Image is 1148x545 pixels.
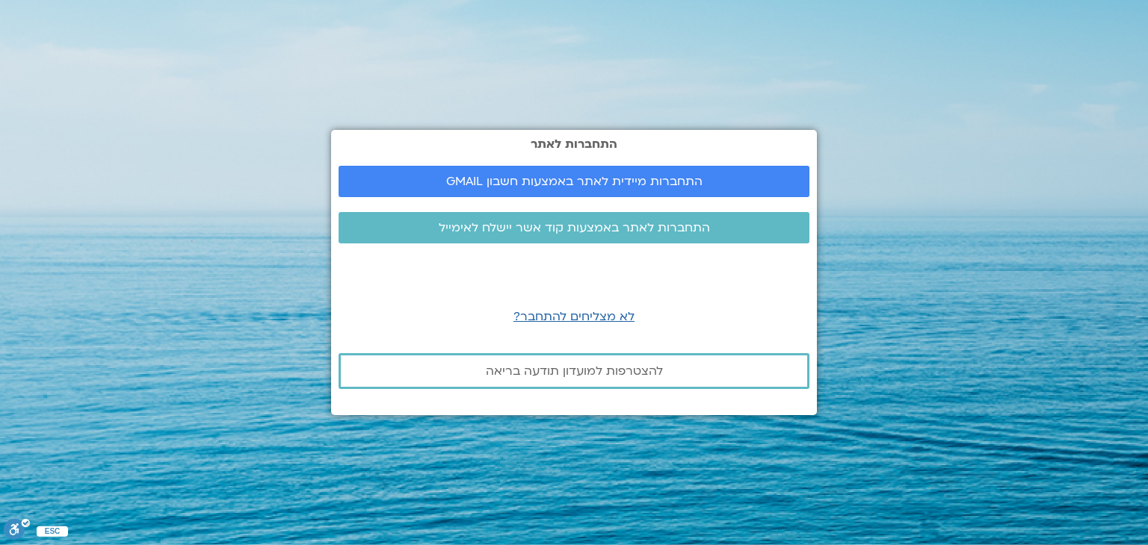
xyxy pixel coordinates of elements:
[439,221,710,234] span: התחברות לאתר באמצעות קוד אשר יישלח לאימייל
[339,137,809,151] h2: התחברות לאתר
[513,308,635,325] a: לא מצליחים להתחבר?
[339,166,809,197] a: התחברות מיידית לאתר באמצעות חשבון GMAIL
[486,364,663,378] span: להצטרפות למועדון תודעה בריאה
[446,175,703,188] span: התחברות מיידית לאתר באמצעות חשבון GMAIL
[339,353,809,389] a: להצטרפות למועדון תודעה בריאה
[339,212,809,243] a: התחברות לאתר באמצעות קוד אשר יישלח לאימייל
